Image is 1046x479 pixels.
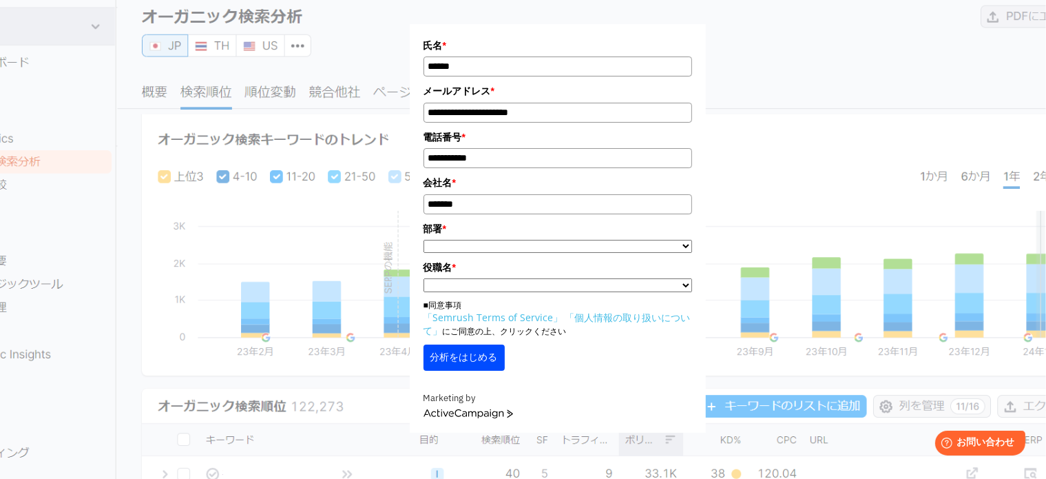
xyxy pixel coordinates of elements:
[923,425,1031,464] iframe: Help widget launcher
[423,221,692,236] label: 部署
[423,38,692,53] label: 氏名
[423,260,692,275] label: 役職名
[423,299,692,338] p: ■同意事項 にご同意の上、クリックください
[423,311,563,324] a: 「Semrush Terms of Service」
[423,345,505,371] button: 分析をはじめる
[423,311,691,337] a: 「個人情報の取り扱いについて」
[423,175,692,190] label: 会社名
[423,130,692,145] label: 電話番号
[423,83,692,99] label: メールアドレス
[423,391,692,406] div: Marketing by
